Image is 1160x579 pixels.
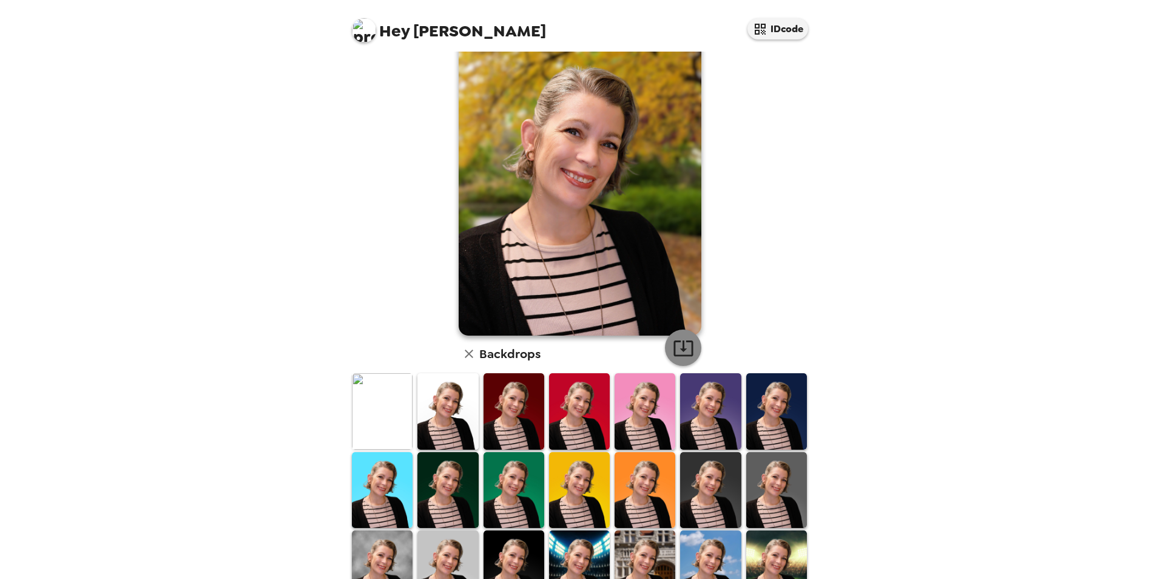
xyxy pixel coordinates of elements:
span: [PERSON_NAME] [352,12,546,39]
span: Hey [379,20,410,42]
img: profile pic [352,18,376,42]
img: user [459,32,701,336]
img: Original [352,373,413,449]
h6: Backdrops [479,344,541,364]
button: IDcode [747,18,808,39]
